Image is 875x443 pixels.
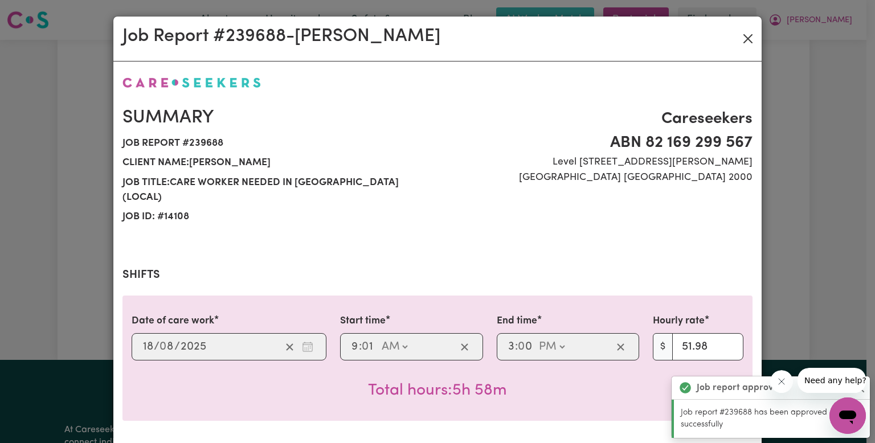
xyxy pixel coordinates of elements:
img: Careseekers logo [122,77,261,88]
button: Clear date [281,338,299,355]
h2: Shifts [122,268,753,282]
span: $ [653,333,673,360]
label: Start time [340,314,386,329]
button: Enter the date of care work [299,338,317,355]
span: / [154,341,160,353]
iframe: Close message [770,370,793,393]
span: 0 [160,341,166,352]
span: Job report # 239688 [122,134,431,153]
iframe: Message from company [798,368,866,393]
h2: Summary [122,107,431,129]
span: Total hours worked: 5 hours 58 minutes [368,383,507,399]
h2: Job Report # 239688 - [PERSON_NAME] [122,26,440,47]
span: Level [STREET_ADDRESS][PERSON_NAME] [444,155,753,170]
input: -- [362,338,376,355]
span: Client name: [PERSON_NAME] [122,153,431,173]
span: / [174,341,180,353]
span: : [515,341,518,353]
label: End time [497,314,537,329]
span: Job title: Care Worker needed in [GEOGRAPHIC_DATA] (Local) [122,173,431,208]
input: -- [160,338,174,355]
p: Job report #239688 has been approved successfully [681,407,863,431]
span: [GEOGRAPHIC_DATA] [GEOGRAPHIC_DATA] 2000 [444,170,753,185]
input: -- [351,338,359,355]
span: ABN 82 169 299 567 [444,131,753,155]
input: ---- [180,338,207,355]
span: 0 [362,341,369,352]
button: Close [739,30,757,48]
strong: Job report approved [697,381,784,395]
span: Need any help? [7,8,69,17]
span: : [359,341,362,353]
span: Careseekers [444,107,753,131]
span: Job ID: # 14108 [122,207,431,227]
label: Date of care work [132,314,214,329]
span: 0 [518,341,525,352]
input: -- [508,338,515,355]
input: -- [142,338,154,355]
label: Hourly rate [653,314,705,329]
iframe: Button to launch messaging window [829,397,866,434]
input: -- [518,338,533,355]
